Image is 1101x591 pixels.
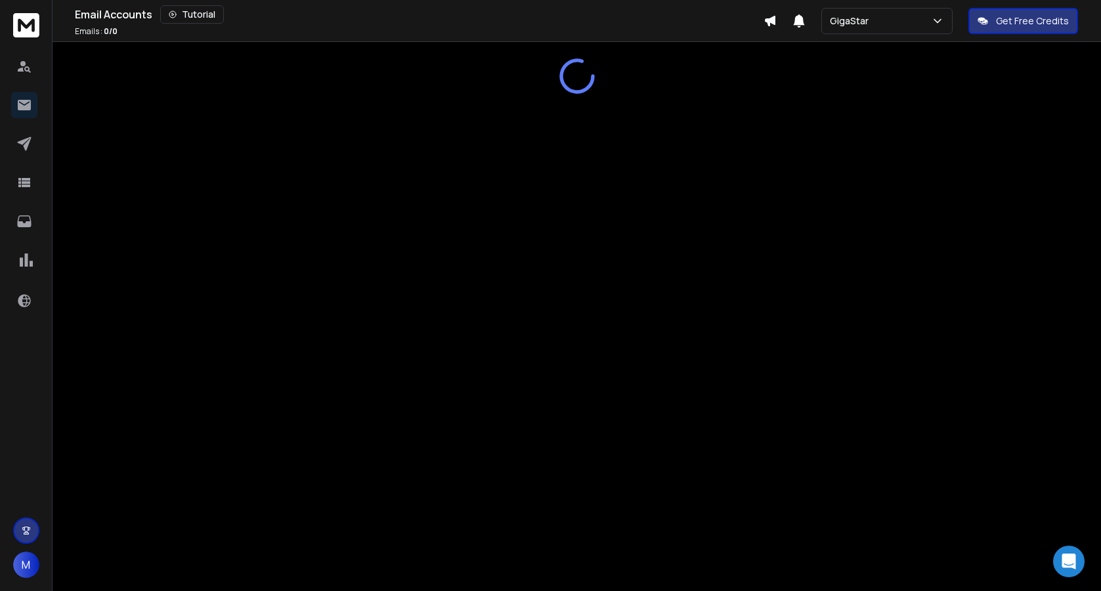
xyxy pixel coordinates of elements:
[75,5,764,24] div: Email Accounts
[830,14,874,28] p: GigaStar
[13,552,39,578] button: M
[104,26,118,37] span: 0 / 0
[996,14,1069,28] p: Get Free Credits
[1053,546,1085,577] div: Open Intercom Messenger
[160,5,224,24] button: Tutorial
[75,26,118,37] p: Emails :
[968,8,1078,34] button: Get Free Credits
